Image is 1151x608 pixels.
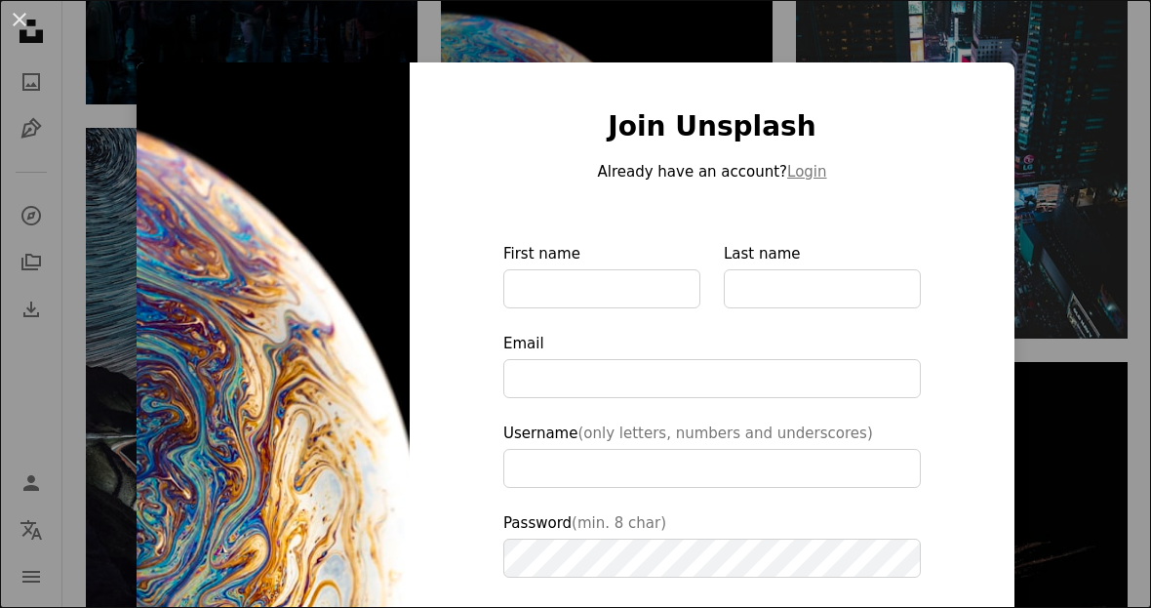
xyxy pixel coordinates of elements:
p: Already have an account? [503,160,921,183]
label: Email [503,332,921,398]
input: First name [503,269,700,308]
span: (min. 8 char) [572,514,666,532]
label: First name [503,242,700,308]
button: Login [787,160,826,183]
input: Password(min. 8 char) [503,539,921,578]
span: (only letters, numbers and underscores) [577,425,872,442]
label: Username [503,422,921,488]
input: Last name [724,269,921,308]
input: Email [503,359,921,398]
label: Password [503,511,921,578]
input: Username(only letters, numbers and underscores) [503,449,921,488]
h1: Join Unsplash [503,109,921,144]
label: Last name [724,242,921,308]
